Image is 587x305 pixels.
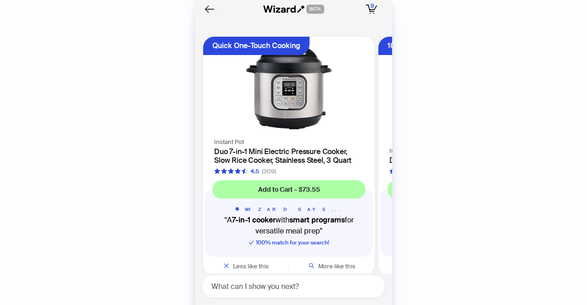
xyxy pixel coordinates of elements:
img: Duo 7-in-1 Mini 3 qt. Electric Pressure Cooker [384,42,544,139]
button: Back [202,2,217,17]
span: check [249,240,254,245]
span: Add to Cart – $73.55 [258,185,320,194]
div: 4.5 out of 5 stars [214,167,259,176]
span: Less like this [233,262,269,270]
span: star [242,168,248,174]
span: 100 % match for your search! [249,239,329,246]
span: BETA [306,5,324,14]
img: Duo 7-in-1 Mini Electric Pressure Cooker, Slow Rice Cooker, Stainless Steel, 3 Quart [209,42,369,131]
span: star [228,168,234,174]
h5: WIZARD SAYS... [388,206,541,213]
h5: WIZARD SAYS... [212,206,365,213]
span: star [235,168,241,174]
div: Quick One-Touch Cooking [212,37,300,55]
b: 7-in-1 cooker [232,215,276,225]
div: 10+ Safety Features [388,37,454,55]
span: Instant Pot [389,147,419,155]
span: star [214,168,220,174]
span: star [221,168,227,174]
h4: Duo 7-in-1 Mini 3 qt. Electric Pressure Cooker [389,156,539,165]
span: search [309,263,315,269]
q: A with for versatile meal prep [212,215,365,237]
b: smart programs [289,215,345,225]
div: 4.5 out of 5 stars [389,167,434,176]
q: A with for versatile meal prep. [388,215,541,237]
button: More like this [289,257,375,275]
span: close [223,263,229,269]
button: Less like this [203,257,289,275]
span: More like this [318,262,355,270]
span: star [389,168,395,174]
h4: Duo 7-in-1 Mini Electric Pressure Cooker, Slow Rice Cooker, Stainless Steel, 3 Quart [214,147,364,165]
div: 4.5 [250,167,259,176]
span: Instant Pot [214,138,244,146]
div: (309) [262,167,276,176]
button: Add to Cart – $73.55 [212,180,365,199]
span: 9 [371,2,374,10]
